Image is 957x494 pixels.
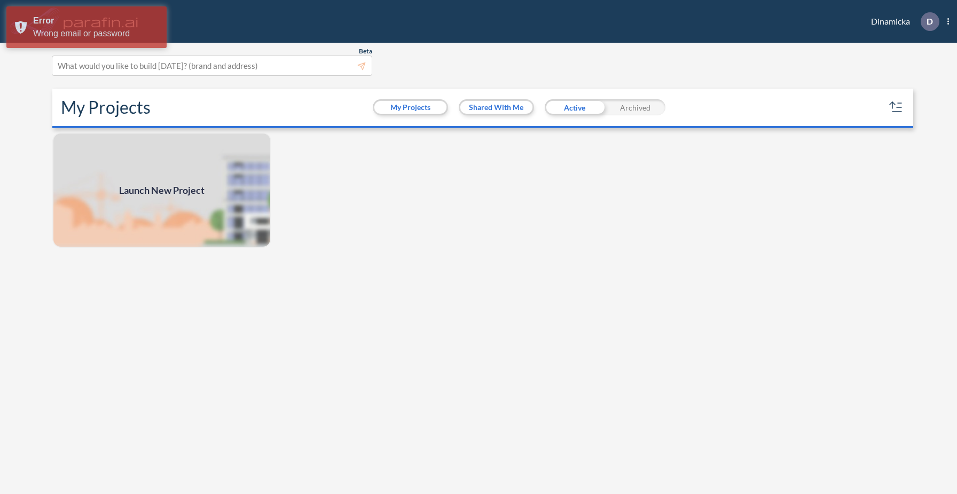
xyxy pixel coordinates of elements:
div: Error [33,14,159,27]
p: D [927,17,933,26]
div: Dinamicka [855,12,949,31]
button: sort [888,99,905,116]
button: My Projects [374,101,446,114]
h2: My Projects [61,97,151,117]
div: Archived [605,99,665,115]
span: Beta [359,47,372,56]
a: Launch New Project [52,132,271,248]
div: Active [545,99,605,115]
span: Launch New Project [119,183,205,198]
img: add [52,132,271,248]
button: Shared With Me [460,101,532,114]
div: Wrong email or password [33,27,159,40]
